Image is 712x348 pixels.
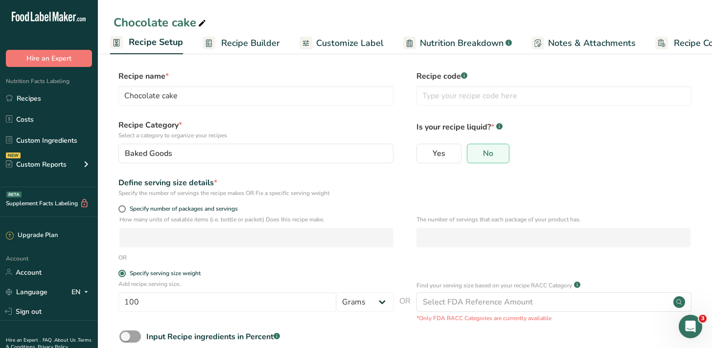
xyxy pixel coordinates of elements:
a: Nutrition Breakdown [403,32,512,54]
div: Specify the number of servings the recipe makes OR Fix a specific serving weight [118,189,393,197]
div: Specify serving size weight [130,270,201,277]
a: Notes & Attachments [531,32,636,54]
button: Hire an Expert [6,50,92,67]
span: Nutrition Breakdown [420,37,504,50]
div: Input Recipe ingredients in Percent [146,331,280,343]
a: Customize Label [299,32,384,54]
label: Recipe name [118,70,393,82]
button: Baked Goods [118,144,393,163]
span: No [483,149,493,158]
p: Is your recipe liquid? [416,119,691,133]
a: FAQ . [43,337,54,344]
span: Yes [433,149,445,158]
span: Specify number of packages and servings [126,205,238,213]
span: Recipe Setup [129,36,183,49]
span: Notes & Attachments [548,37,636,50]
p: Select a category to organize your recipes [118,131,393,140]
span: Customize Label [316,37,384,50]
div: OR [118,253,127,262]
span: OR [399,295,411,323]
input: Type your serving size here [118,292,336,312]
p: How many units of sealable items (i.e. bottle or packet) Does this recipe make. [119,215,393,224]
span: Recipe Builder [221,37,280,50]
a: About Us . [54,337,78,344]
div: Define serving size details [118,177,393,189]
div: NEW [6,152,21,158]
a: Recipe Setup [110,31,183,55]
div: Select FDA Reference Amount [423,296,533,308]
label: Recipe Category [118,119,393,140]
input: Type your recipe code here [416,86,691,106]
label: Recipe code [416,70,691,82]
div: BETA [6,192,22,197]
div: Upgrade Plan [6,231,58,240]
div: Chocolate cake [114,14,208,31]
p: The number of servings that each package of your product has. [416,215,690,224]
a: Language [6,283,47,301]
iframe: Intercom live chat [679,315,702,338]
input: Type your recipe name here [118,86,393,106]
a: Recipe Builder [203,32,280,54]
p: Find your serving size based on your recipe RACC Category [416,281,572,290]
span: Baked Goods [125,148,172,159]
p: Add recipe serving size.. [118,280,393,288]
a: Hire an Expert . [6,337,41,344]
div: Custom Reports [6,159,67,170]
div: EN [71,286,92,298]
span: 3 [699,315,707,323]
p: *Only FDA RACC Categories are currently available [416,314,691,323]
